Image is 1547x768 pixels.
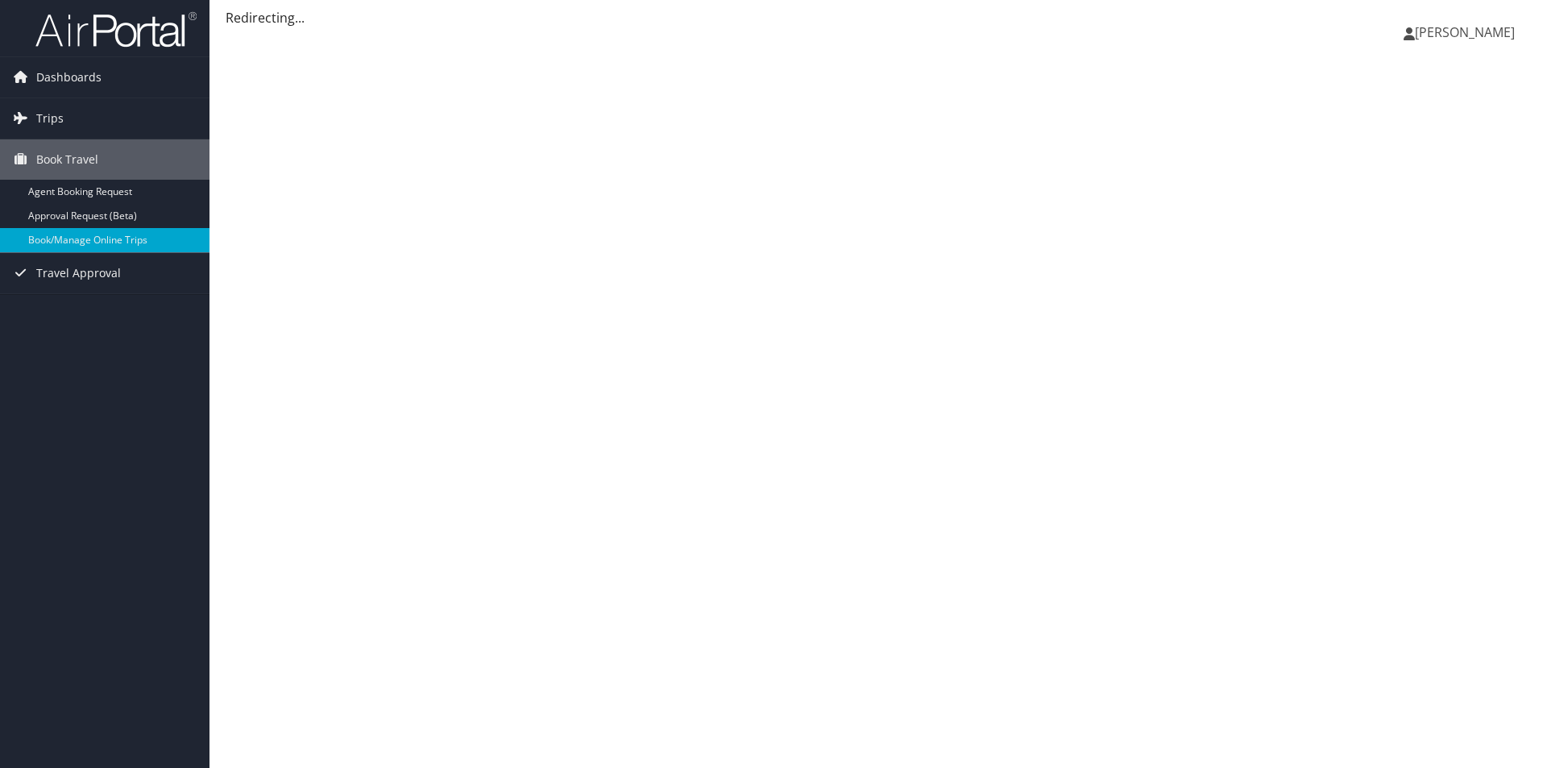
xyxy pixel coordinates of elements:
[36,253,121,293] span: Travel Approval
[35,10,197,48] img: airportal-logo.png
[1404,8,1531,56] a: [PERSON_NAME]
[226,8,1531,27] div: Redirecting...
[36,98,64,139] span: Trips
[1415,23,1515,41] span: [PERSON_NAME]
[36,57,102,98] span: Dashboards
[36,139,98,180] span: Book Travel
